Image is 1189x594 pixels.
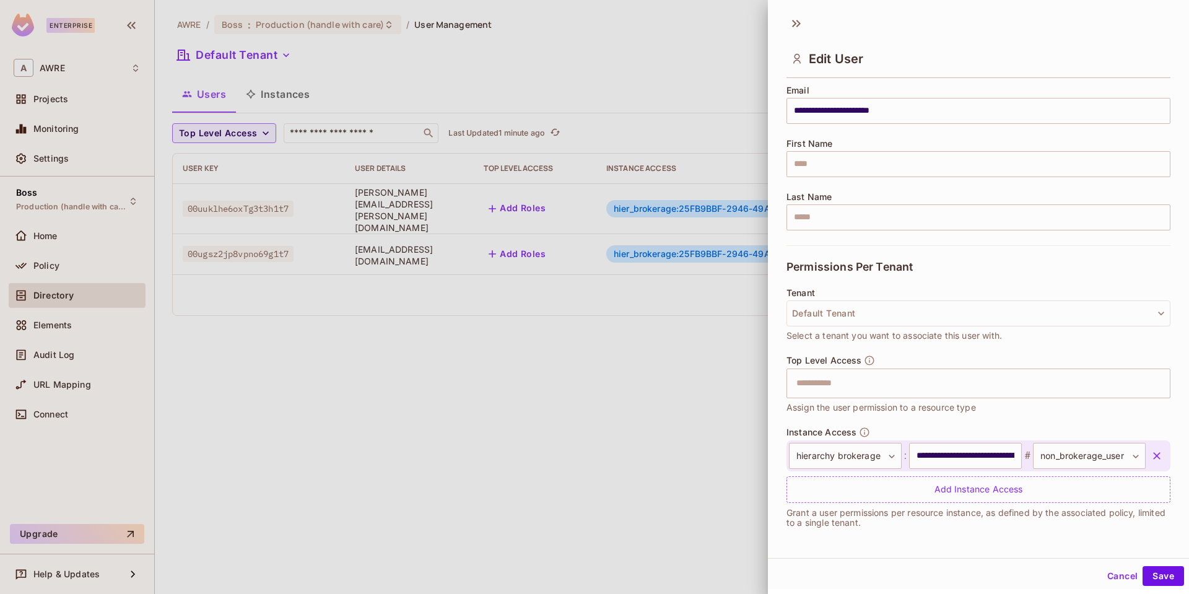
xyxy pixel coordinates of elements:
[786,85,809,95] span: Email
[1033,443,1146,469] div: non_brokerage_user
[786,508,1170,528] p: Grant a user permissions per resource instance, as defined by the associated policy, limited to a...
[786,329,1002,343] span: Select a tenant you want to associate this user with.
[1164,382,1166,384] button: Open
[1102,566,1143,586] button: Cancel
[1143,566,1184,586] button: Save
[786,476,1170,503] div: Add Instance Access
[786,427,856,437] span: Instance Access
[809,51,863,66] span: Edit User
[1022,448,1033,463] span: #
[786,261,913,273] span: Permissions Per Tenant
[786,300,1170,326] button: Default Tenant
[902,448,909,463] span: :
[789,443,902,469] div: hierarchy brokerage
[786,192,832,202] span: Last Name
[786,401,976,414] span: Assign the user permission to a resource type
[786,356,861,365] span: Top Level Access
[786,288,815,298] span: Tenant
[786,139,833,149] span: First Name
